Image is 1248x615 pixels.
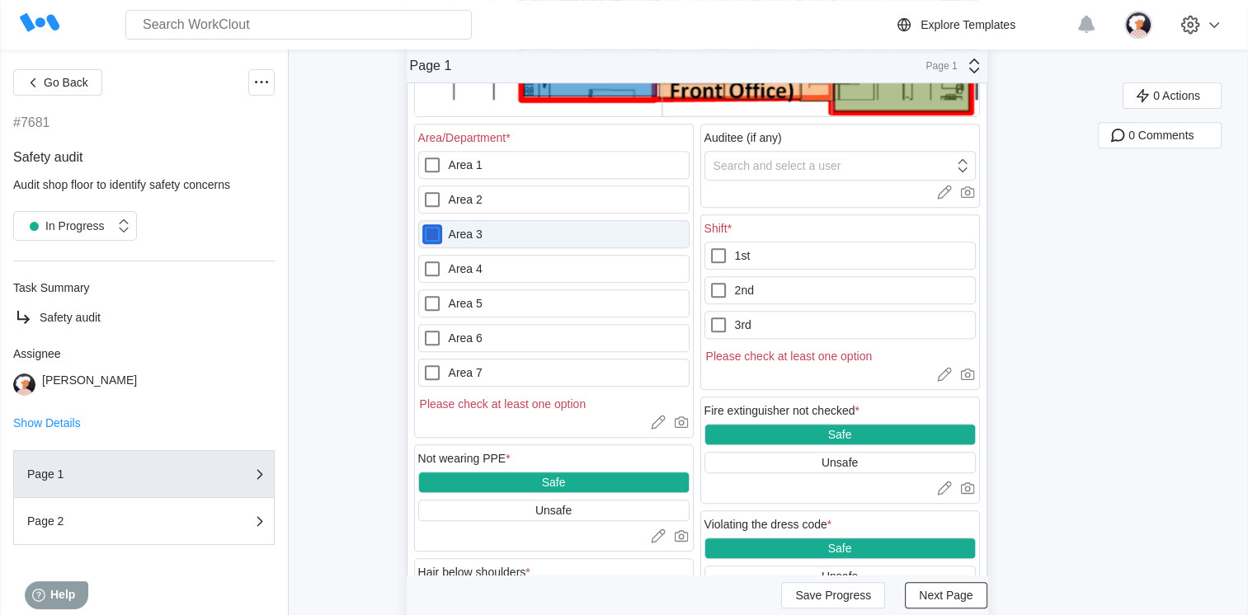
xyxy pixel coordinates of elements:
[704,345,976,363] div: Please check at least one option
[42,373,137,396] div: [PERSON_NAME]
[418,393,690,411] div: Please check at least one option
[125,10,472,40] input: Search WorkClout
[704,518,832,531] div: Violating the dress code
[704,276,976,304] label: 2nd
[916,60,958,72] div: Page 1
[704,131,782,144] div: Auditee (if any)
[40,311,101,324] span: Safety audit
[1098,122,1222,148] button: 0 Comments
[418,566,530,579] div: Hair below shoulders
[410,59,452,73] div: Page 1
[418,289,690,317] label: Area 5
[418,255,690,283] label: Area 4
[1128,129,1194,141] span: 0 Comments
[13,281,275,294] div: Task Summary
[13,450,275,498] button: Page 1
[418,220,690,248] label: Area 3
[418,131,511,144] div: Area/Department
[704,404,859,417] div: Fire extinguisher not checked
[781,582,885,608] button: Save Progress
[418,324,690,352] label: Area 6
[919,589,972,601] span: Next Page
[1123,82,1222,109] button: 0 Actions
[13,150,83,164] span: Safety audit
[822,570,858,583] div: Unsafe
[795,589,871,601] span: Save Progress
[418,359,690,387] label: Area 7
[13,115,50,130] div: #7681
[418,452,511,465] div: Not wearing PPE
[22,214,105,237] div: In Progress
[1153,90,1200,101] span: 0 Actions
[418,151,690,179] label: Area 1
[828,428,852,441] div: Safe
[13,69,102,96] button: Go Back
[921,18,1015,31] div: Explore Templates
[1124,11,1152,39] img: user-4.png
[535,504,572,517] div: Unsafe
[822,456,858,469] div: Unsafe
[13,178,275,191] div: Audit shop floor to identify safety concerns
[13,498,275,545] button: Page 2
[704,311,976,339] label: 3rd
[542,476,566,489] div: Safe
[13,417,81,429] button: Show Details
[418,185,690,214] label: Area 2
[44,77,88,88] span: Go Back
[704,242,976,270] label: 1st
[13,307,275,327] a: Safety audit
[13,347,275,360] div: Assignee
[905,582,987,608] button: Next Page
[828,542,852,555] div: Safe
[27,515,192,527] div: Page 2
[894,15,1068,35] a: Explore Templates
[27,468,192,480] div: Page 1
[713,159,841,172] div: Search and select a user
[13,373,35,396] img: user-4.png
[704,222,732,235] div: Shift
